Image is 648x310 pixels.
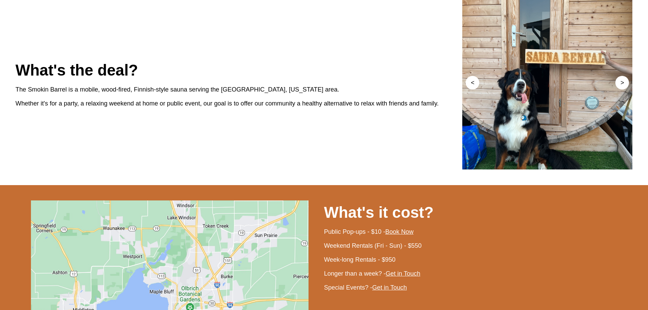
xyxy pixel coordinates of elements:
div: The Smokin Barrel is a mobile, wood-fired, Finnish-style sauna serving the [GEOGRAPHIC_DATA], [US... [16,83,463,97]
button: > [615,76,629,89]
a: Get in Touch [386,270,420,277]
div: Special Events? - [324,281,633,295]
a: Book Now [385,228,414,235]
a: Get in Touch [372,284,407,291]
div: Public Pop-ups - $10 - [324,225,633,239]
div: What's it cost? [324,200,633,225]
div: Weekend Rentals (Fri - Sun) - $550 [324,239,633,253]
button: < [466,76,479,89]
div: Week-long Rentals - $950 [324,253,633,267]
div: Whether it's for a party, a relaxing weekend at home or public event, our goal is to offer our co... [16,97,463,111]
div: Longer than a week? - [324,267,633,281]
div: What's the deal? [16,58,463,83]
